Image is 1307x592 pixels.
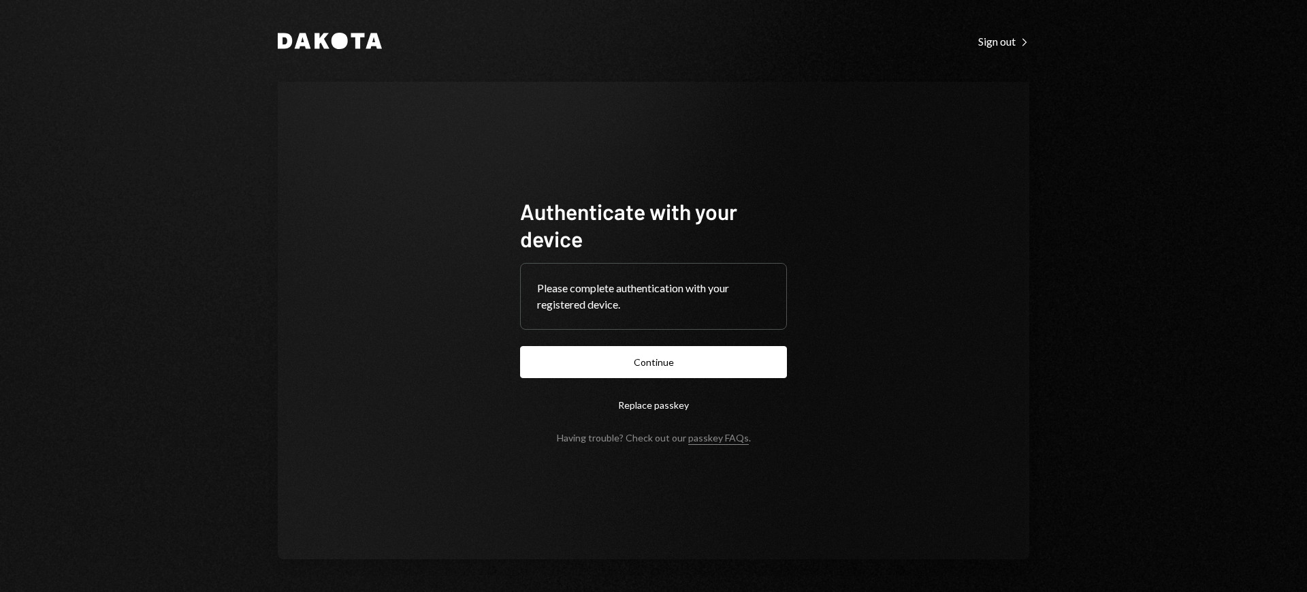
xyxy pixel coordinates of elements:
[537,280,770,313] div: Please complete authentication with your registered device.
[978,33,1029,48] a: Sign out
[520,346,787,378] button: Continue
[978,35,1029,48] div: Sign out
[520,198,787,252] h1: Authenticate with your device
[688,432,749,445] a: passkey FAQs
[557,432,751,443] div: Having trouble? Check out our .
[520,389,787,421] button: Replace passkey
